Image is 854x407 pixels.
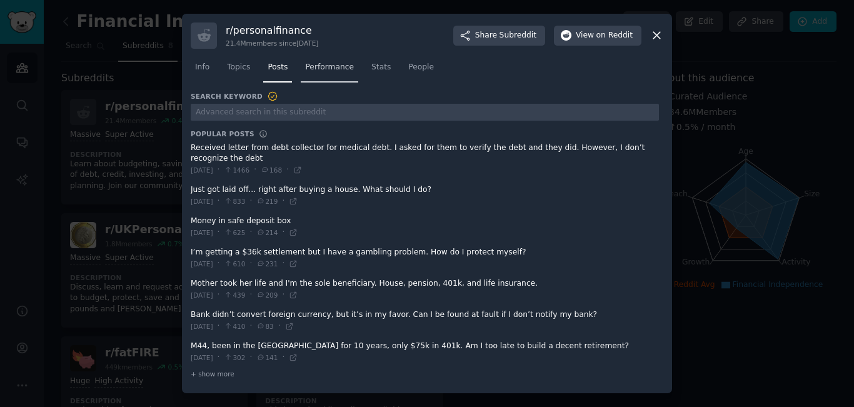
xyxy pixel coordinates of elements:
[282,196,284,207] span: ·
[191,166,213,174] span: [DATE]
[191,369,234,378] span: + show more
[224,322,245,331] span: 410
[226,24,318,37] h3: r/ personalfinance
[282,289,284,301] span: ·
[191,129,254,138] h3: Popular Posts
[191,228,213,237] span: [DATE]
[191,104,659,121] input: Advanced search in this subreddit
[256,228,278,237] span: 214
[224,291,245,299] span: 439
[367,58,395,83] a: Stats
[249,352,252,363] span: ·
[224,353,245,362] span: 302
[268,62,288,73] span: Posts
[371,62,391,73] span: Stats
[249,258,252,269] span: ·
[191,58,214,83] a: Info
[596,30,633,41] span: on Reddit
[226,39,318,48] div: 21.4M members since [DATE]
[191,91,278,102] h3: Search Keyword
[249,196,252,207] span: ·
[191,197,213,206] span: [DATE]
[218,196,220,207] span: ·
[282,258,284,269] span: ·
[224,197,245,206] span: 833
[576,30,633,41] span: View
[256,259,278,268] span: 231
[218,352,220,363] span: ·
[554,26,641,46] button: Viewon Reddit
[249,289,252,301] span: ·
[305,62,354,73] span: Performance
[218,227,220,238] span: ·
[191,291,213,299] span: [DATE]
[256,322,273,331] span: 83
[249,227,252,238] span: ·
[404,58,438,83] a: People
[224,259,245,268] span: 610
[278,321,281,332] span: ·
[218,164,220,176] span: ·
[256,291,278,299] span: 209
[475,30,536,41] span: Share
[453,26,545,46] button: ShareSubreddit
[500,30,536,41] span: Subreddit
[227,62,250,73] span: Topics
[249,321,252,332] span: ·
[191,353,213,362] span: [DATE]
[286,164,289,176] span: ·
[282,352,284,363] span: ·
[224,166,249,174] span: 1466
[408,62,434,73] span: People
[254,164,256,176] span: ·
[261,166,282,174] span: 168
[224,228,245,237] span: 625
[282,227,284,238] span: ·
[191,259,213,268] span: [DATE]
[263,58,292,83] a: Posts
[218,289,220,301] span: ·
[218,258,220,269] span: ·
[191,322,213,331] span: [DATE]
[301,58,358,83] a: Performance
[195,62,209,73] span: Info
[218,321,220,332] span: ·
[256,353,278,362] span: 141
[223,58,254,83] a: Topics
[256,197,278,206] span: 219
